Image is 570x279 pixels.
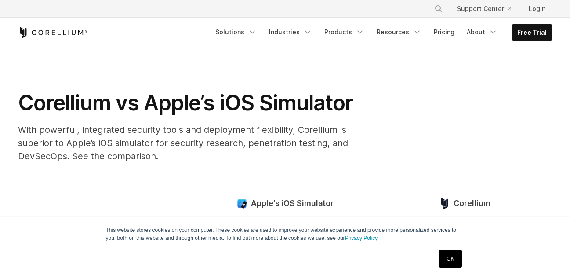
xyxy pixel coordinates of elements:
a: Resources [371,24,427,40]
a: Products [319,24,370,40]
p: This website stores cookies on your computer. These cookies are used to improve your website expe... [106,226,465,242]
img: compare_ios-simulator--large [236,198,247,209]
p: With powerful, integrated security tools and deployment flexibility, Corellium is superior to App... [18,123,370,163]
a: About [461,24,503,40]
button: Search [431,1,447,17]
a: OK [439,250,461,268]
a: Privacy Policy. [345,235,379,241]
a: Support Center [450,1,518,17]
div: Navigation Menu [210,24,552,41]
a: Industries [264,24,317,40]
a: Pricing [428,24,460,40]
span: Corellium [454,198,490,209]
a: Corellium Home [18,27,88,38]
a: Free Trial [512,25,552,40]
div: Navigation Menu [424,1,552,17]
span: Apple's iOS Simulator [251,198,334,209]
h1: Corellium vs Apple’s iOS Simulator [18,90,370,116]
a: Solutions [210,24,262,40]
a: Login [522,1,552,17]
